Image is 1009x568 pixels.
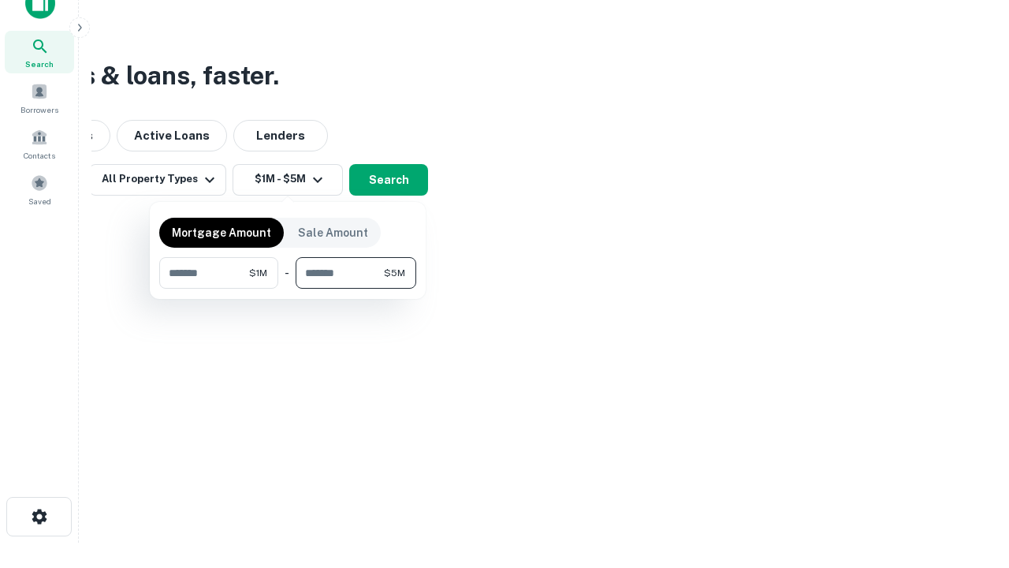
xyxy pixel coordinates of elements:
[249,266,267,280] span: $1M
[384,266,405,280] span: $5M
[172,224,271,241] p: Mortgage Amount
[285,257,289,289] div: -
[298,224,368,241] p: Sale Amount
[930,442,1009,518] iframe: Chat Widget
